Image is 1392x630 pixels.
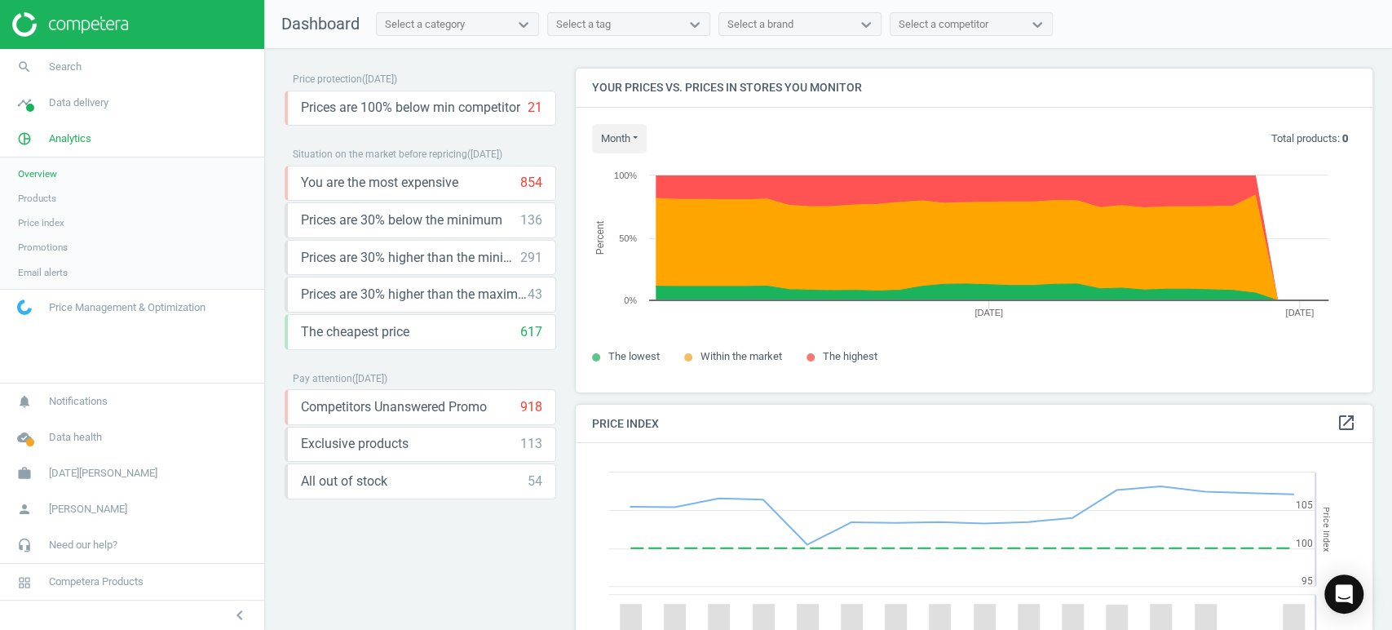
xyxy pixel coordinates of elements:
span: Price protection [293,73,362,85]
tspan: Price Index [1321,507,1332,552]
span: ( [DATE] ) [467,149,502,160]
button: month [592,124,647,153]
span: Analytics [49,131,91,146]
i: timeline [9,87,40,118]
div: 21 [528,99,542,117]
span: Need our help? [49,538,117,552]
div: Select a competitor [899,17,988,32]
tspan: Percent [594,220,605,255]
i: headset_mic [9,530,40,561]
span: [PERSON_NAME] [49,502,127,517]
span: Situation on the market before repricing [293,149,467,160]
span: Price Management & Optimization [49,300,205,315]
h4: Price Index [576,405,1372,443]
span: Promotions [18,241,68,254]
div: 43 [528,286,542,304]
span: Exclusive products [301,435,409,453]
i: notifications [9,386,40,417]
div: 617 [520,323,542,341]
div: Select a brand [727,17,793,32]
i: open_in_new [1337,413,1356,433]
span: Notifications [49,394,108,409]
span: Prices are 100% below min competitor [301,99,520,117]
i: chevron_left [230,606,250,625]
h4: Your prices vs. prices in stores you monitor [576,69,1372,107]
span: ( [DATE] ) [352,373,387,384]
div: Select a category [385,17,465,32]
span: Pay attention [293,373,352,384]
p: Total products: [1271,131,1348,146]
div: Open Intercom Messenger [1324,575,1363,614]
span: The highest [823,350,877,362]
span: Products [18,192,56,205]
i: pie_chart_outlined [9,123,40,154]
span: You are the most expensive [301,174,458,192]
div: 291 [520,249,542,267]
span: The lowest [608,350,660,362]
span: Overview [18,167,57,180]
div: 136 [520,211,542,229]
text: 105 [1296,499,1313,511]
div: 54 [528,472,542,490]
span: Price index [18,216,64,229]
i: person [9,494,40,525]
span: Email alerts [18,266,68,279]
span: The cheapest price [301,323,409,341]
div: 113 [520,435,542,453]
img: wGWNvw8QSZomAAAAABJRU5ErkJggg== [17,299,32,315]
b: 0 [1342,132,1348,144]
i: cloud_done [9,422,40,453]
tspan: [DATE] [974,308,1003,317]
span: Search [49,60,82,74]
span: Competitors Unanswered Promo [301,398,487,416]
a: open_in_new [1337,413,1356,434]
span: Competera Products [49,575,144,589]
span: [DATE][PERSON_NAME] [49,466,157,481]
span: Prices are 30% higher than the minimum [301,249,520,267]
img: ajHJNr6hYgQAAAAASUVORK5CYII= [12,12,128,37]
span: Within the market [700,350,782,362]
span: Prices are 30% higher than the maximal [301,286,528,304]
button: chevron_left [219,605,260,626]
span: Prices are 30% below the minimum [301,211,502,229]
div: 854 [520,174,542,192]
i: search [9,51,40,82]
tspan: [DATE] [1285,308,1314,317]
span: Data delivery [49,95,108,110]
span: ( [DATE] ) [362,73,397,85]
i: work [9,458,40,489]
text: 100% [614,171,637,180]
text: 50% [619,233,637,243]
span: Data health [49,430,102,445]
text: 0% [624,295,637,305]
span: All out of stock [301,472,387,490]
div: 918 [520,398,542,416]
text: 95 [1301,575,1313,587]
span: Dashboard [281,14,360,33]
div: Select a tag [556,17,611,32]
text: 100 [1296,538,1313,549]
